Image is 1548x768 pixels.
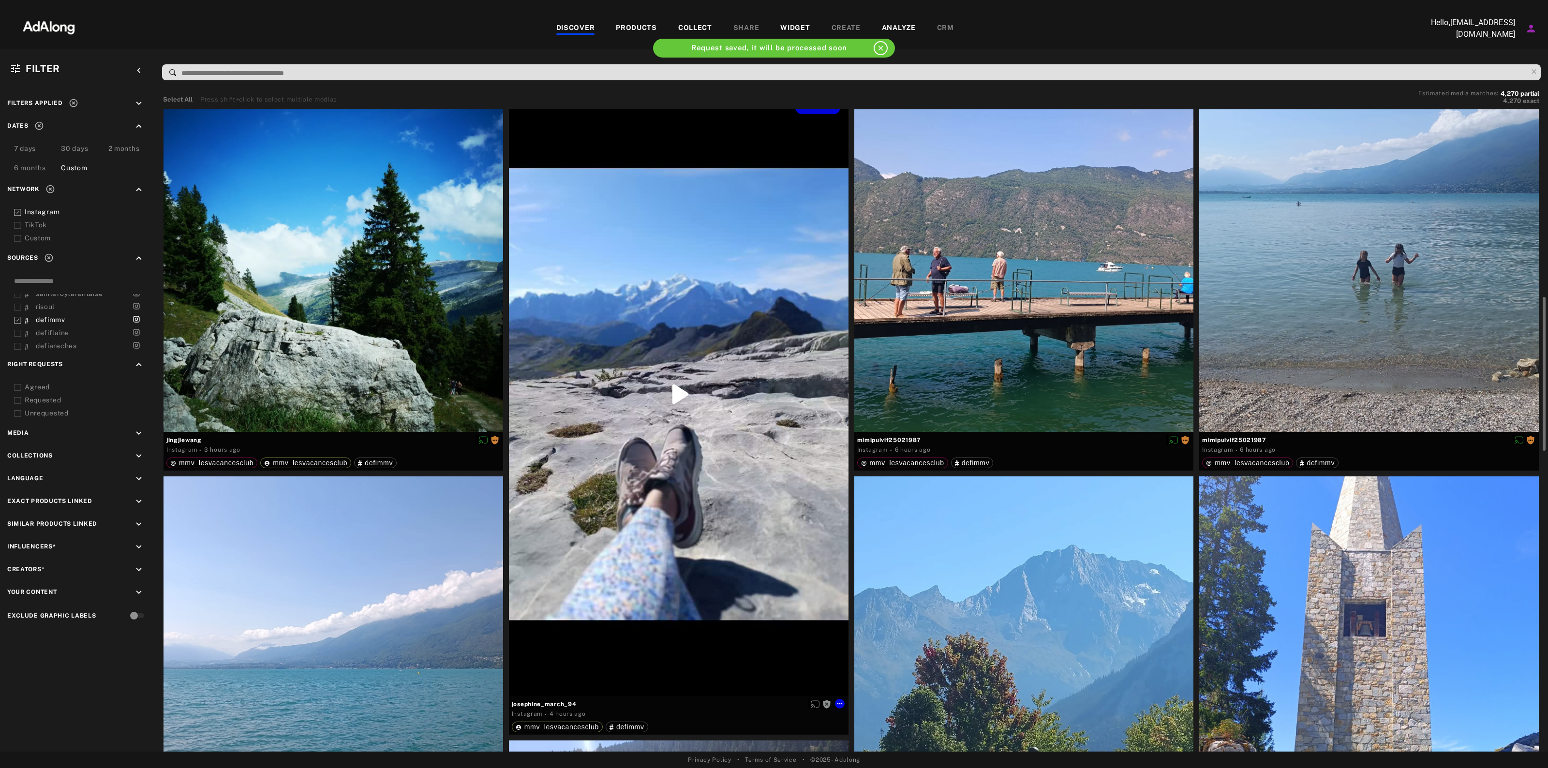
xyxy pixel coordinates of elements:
[857,436,1191,444] span: mimipuivif25021987
[895,446,931,453] time: 2025-08-25T08:41:24.000Z
[803,755,805,764] span: •
[7,100,63,106] span: Filters applied
[7,543,56,550] span: Influencers*
[610,724,644,730] div: defimmv
[1215,459,1289,467] span: mmv_lesvacancesclub
[832,23,861,34] div: CREATE
[7,520,97,527] span: Similar Products Linked
[1300,459,1335,466] div: defimmv
[1501,91,1539,96] button: 4,270partial
[616,23,657,34] div: PRODUCTS
[1206,459,1289,466] div: mmv_lesvacancesclub
[134,65,144,76] i: keyboard_arrow_left
[1523,20,1539,37] button: Account settings
[937,23,954,34] div: CRM
[808,699,822,709] button: Enable diffusion on this media
[476,435,491,445] button: Disable diffusion on this media
[170,459,253,466] div: mmv_lesvacancesclub
[1500,722,1548,768] iframe: Chat Widget
[550,710,586,717] time: 2025-08-25T11:22:26.000Z
[1512,435,1526,445] button: Disable diffusion on this media
[365,459,393,467] span: defimmv
[1418,90,1499,97] span: Estimated media matches:
[7,498,92,504] span: Exact Products Linked
[134,542,144,552] i: keyboard_arrow_down
[516,724,599,730] div: mmv_lesvacancesclub
[524,723,599,731] span: mmv_lesvacancesclub
[1166,435,1181,445] button: Disable diffusion on this media
[512,709,542,718] div: Instagram
[134,184,144,195] i: keyboard_arrow_up
[108,144,140,155] div: 2 months
[7,566,45,573] span: Creators*
[7,589,57,595] span: Your Content
[688,755,731,764] a: Privacy Policy
[14,144,36,155] div: 7 days
[1202,436,1536,444] span: mimipuivif25021987
[7,452,53,459] span: Collections
[134,428,144,439] i: keyboard_arrow_down
[134,496,144,507] i: keyboard_arrow_down
[882,23,916,34] div: ANALYZE
[745,755,796,764] a: Terms of Service
[678,23,712,34] div: COLLECT
[179,459,253,467] span: mmv_lesvacancesclub
[36,329,69,337] span: defiflaine
[857,445,888,454] div: Instagram
[25,207,148,217] div: Instagram
[166,445,197,454] div: Instagram
[861,459,944,466] div: mmv_lesvacancesclub
[134,121,144,132] i: keyboard_arrow_up
[134,359,144,370] i: keyboard_arrow_up
[7,611,96,620] div: Exclude Graphic Labels
[7,186,40,192] span: Network
[1418,17,1515,40] p: Hello, [EMAIL_ADDRESS][DOMAIN_NAME]
[512,700,846,709] span: josephine_march_94
[962,459,990,467] span: defimmv
[134,564,144,575] i: keyboard_arrow_down
[7,122,29,129] span: Dates
[25,233,148,243] div: Custom
[1503,97,1521,104] span: 4,270
[6,12,91,41] img: 63233d7d88ed69de3c212112c67096b6.png
[7,254,38,261] span: Sources
[273,459,347,467] span: mmv_lesvacancesclub
[556,23,595,34] div: DISCOVER
[199,446,202,454] span: ·
[737,755,740,764] span: •
[134,473,144,484] i: keyboard_arrow_down
[163,95,193,104] button: Select All
[877,44,885,52] i: close
[1526,436,1535,443] span: Rights requested
[1307,459,1335,467] span: defimmv
[36,342,77,350] span: defiareches
[1500,722,1548,768] div: Widget de chat
[25,408,148,418] div: Unrequested
[134,451,144,461] i: keyboard_arrow_down
[204,446,240,453] time: 2025-08-25T12:04:29.000Z
[14,163,46,175] div: 6 months
[134,98,144,109] i: keyboard_arrow_down
[36,316,65,324] span: defimmv
[1418,96,1539,106] button: 4,270exact
[810,755,860,764] span: © 2025 - Adalong
[134,519,144,530] i: keyboard_arrow_down
[1181,436,1190,443] span: Rights requested
[7,475,44,482] span: Language
[801,105,835,110] span: Get rights
[616,723,644,731] span: defimmv
[25,382,148,392] div: Agreed
[25,395,148,405] div: Requested
[491,436,499,443] span: Rights requested
[166,436,500,444] span: jingjiewang
[545,710,547,718] span: ·
[1240,446,1276,453] time: 2025-08-25T08:41:24.000Z
[822,700,831,707] span: Rights not requested
[200,95,337,104] div: Press shift+click to select multiple medias
[955,459,990,466] div: defimmv
[890,446,893,454] span: ·
[358,459,393,466] div: defimmv
[26,63,60,74] span: Filter
[25,220,148,230] div: TikTok
[7,429,29,436] span: Media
